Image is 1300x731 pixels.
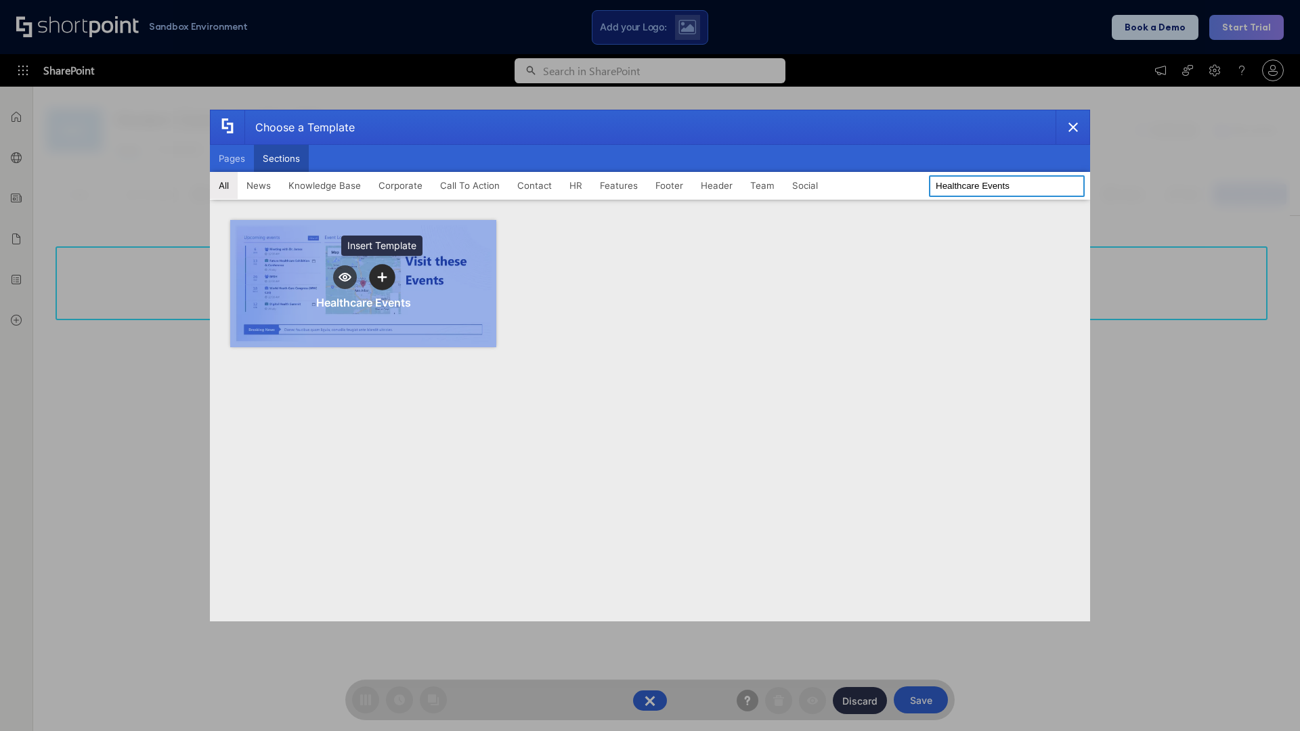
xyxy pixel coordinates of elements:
[508,172,561,199] button: Contact
[210,172,238,199] button: All
[431,172,508,199] button: Call To Action
[316,296,411,309] div: Healthcare Events
[561,172,591,199] button: HR
[370,172,431,199] button: Corporate
[244,110,355,144] div: Choose a Template
[591,172,647,199] button: Features
[741,172,783,199] button: Team
[238,172,280,199] button: News
[783,172,827,199] button: Social
[210,145,254,172] button: Pages
[929,175,1085,197] input: Search
[210,110,1090,621] div: template selector
[647,172,692,199] button: Footer
[1232,666,1300,731] iframe: Chat Widget
[692,172,741,199] button: Header
[254,145,309,172] button: Sections
[280,172,370,199] button: Knowledge Base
